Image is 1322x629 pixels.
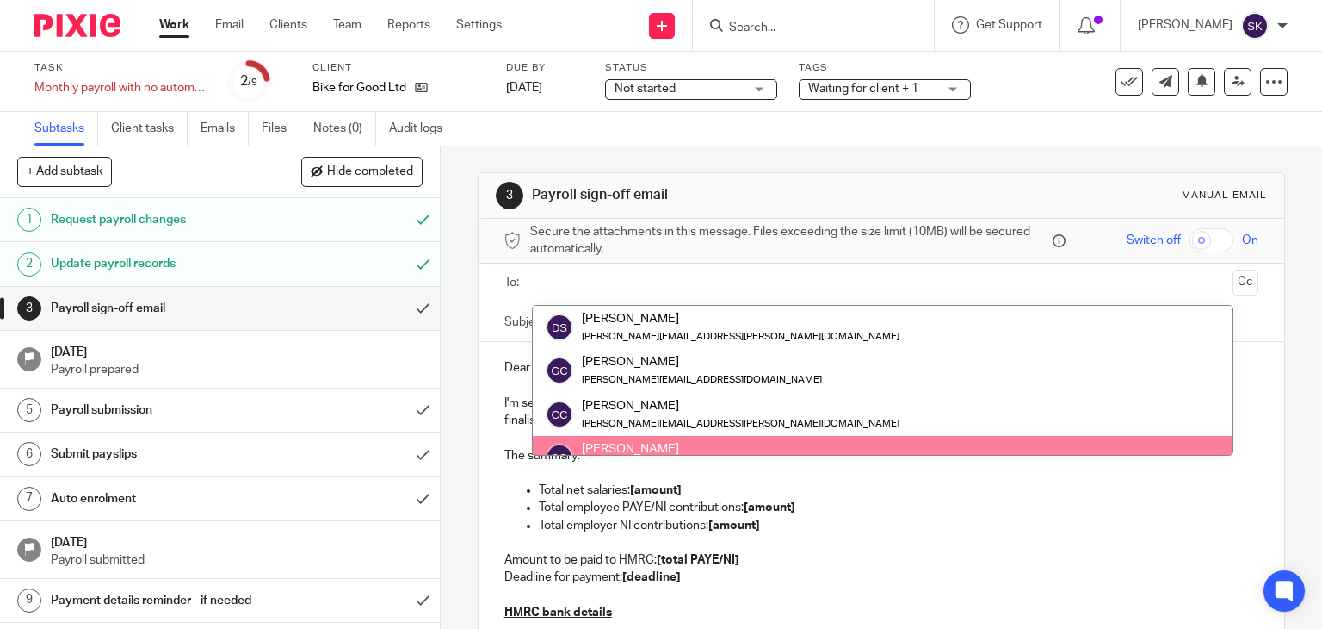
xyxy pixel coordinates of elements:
h1: Payroll sign-off email [51,296,275,321]
u: HMRC bank details [504,607,612,619]
div: 2 [17,252,41,277]
button: Cc [1232,270,1258,296]
small: [PERSON_NAME][EMAIL_ADDRESS][PERSON_NAME][DOMAIN_NAME] [582,419,899,428]
img: svg%3E [546,444,573,471]
span: Not started [615,83,676,95]
img: svg%3E [546,314,573,341]
div: [PERSON_NAME] [582,310,899,327]
span: On [1242,232,1258,249]
input: Search [727,21,882,36]
p: The summary: [504,447,1259,464]
p: Payroll submitted [51,551,423,569]
img: svg%3E [1241,12,1269,40]
p: Total employer NI contributions: [539,517,1259,534]
div: 9 [17,589,41,613]
h1: Update payroll records [51,251,275,277]
a: Team [333,16,361,34]
label: Client [312,61,485,75]
div: Monthly payroll with no automated e-mail [34,79,207,97]
img: Pixie [34,14,120,37]
h1: Payment details reminder - if needed [51,588,275,613]
h1: Request payroll changes [51,207,275,233]
a: Audit logs [389,112,455,146]
a: Client tasks [111,112,188,146]
div: 7 [17,487,41,511]
div: 5 [17,398,41,422]
span: Secure the attachments in this message. Files exceeding the size limit (10MB) will be secured aut... [530,223,1049,258]
h1: [DATE] [51,530,423,551]
a: Clients [269,16,307,34]
img: svg%3E [546,357,573,384]
label: Due by [506,61,584,75]
h1: Payroll submission [51,397,275,423]
p: I'm sending in attachment the payroll report for this month. Please review at your earliest conve... [504,395,1259,430]
a: Emails [201,112,249,146]
div: 3 [496,182,523,209]
a: Notes (0) [313,112,376,146]
h1: Submit payslips [51,441,275,467]
p: Amount to be paid to HMRC: [504,551,1259,569]
a: Reports [387,16,430,34]
h1: [DATE] [51,339,423,361]
p: Payroll prepared [51,361,423,378]
img: svg%3E [546,401,573,428]
a: Files [262,112,300,146]
label: Tags [799,61,971,75]
strong: [amount] [708,520,760,532]
small: [PERSON_NAME][EMAIL_ADDRESS][PERSON_NAME][DOMAIN_NAME] [582,332,899,341]
small: /9 [248,78,257,87]
div: [PERSON_NAME] [582,440,822,458]
h1: Auto enrolment [51,486,275,512]
p: Total net salaries: [539,482,1259,499]
p: Dear [PERSON_NAME], [504,359,1259,377]
a: Email [215,16,244,34]
span: Waiting for client + 1 [808,83,918,95]
strong: [amount] [744,501,795,514]
div: Manual email [1182,189,1267,202]
div: 3 [17,296,41,321]
label: To: [504,274,523,291]
span: Hide completed [327,165,413,179]
a: Work [159,16,189,34]
label: Task [34,61,207,75]
strong: [deadline] [622,571,681,583]
label: Status [605,61,777,75]
div: 6 [17,442,41,466]
div: [PERSON_NAME] [582,353,822,371]
span: [DATE] [506,82,542,94]
label: Subject: [504,314,549,331]
p: [PERSON_NAME] [1138,16,1232,34]
button: + Add subtask [17,157,112,186]
div: 2 [240,72,257,91]
button: Hide completed [301,157,423,186]
strong: [total PAYE/NI] [657,554,739,566]
div: 1 [17,208,41,232]
p: Total employee PAYE/NI contributions: [539,499,1259,516]
span: Switch off [1127,232,1181,249]
div: [PERSON_NAME] [582,396,899,414]
a: Subtasks [34,112,98,146]
span: Get Support [976,19,1042,31]
h1: Payroll sign-off email [532,186,917,204]
p: Deadline for payment: [504,569,1259,586]
small: [PERSON_NAME][EMAIL_ADDRESS][DOMAIN_NAME] [582,375,822,384]
p: Bike for Good Ltd [312,79,406,97]
a: Settings [456,16,502,34]
strong: [amount] [630,484,682,496]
